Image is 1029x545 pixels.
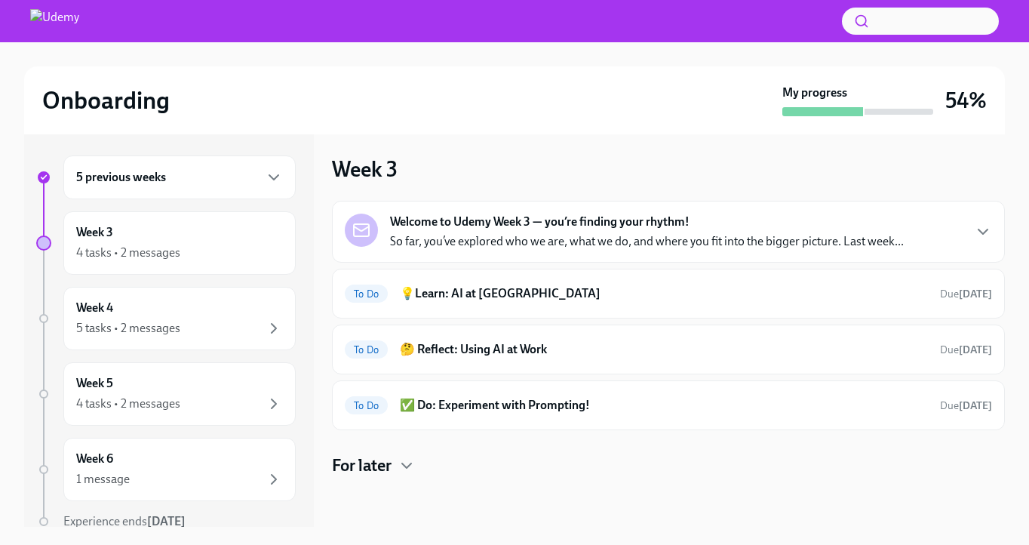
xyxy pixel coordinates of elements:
h6: 💡Learn: AI at [GEOGRAPHIC_DATA] [400,285,928,302]
h3: 54% [945,87,987,114]
img: Udemy [30,9,79,33]
div: For later [332,454,1005,477]
h6: Week 6 [76,451,113,467]
p: So far, you’ve explored who we are, what we do, and where you fit into the bigger picture. Last w... [390,233,904,250]
a: Week 34 tasks • 2 messages [36,211,296,275]
div: 1 message [76,471,130,488]
h6: 5 previous weeks [76,169,166,186]
span: Due [940,288,992,300]
strong: Welcome to Udemy Week 3 — you’re finding your rhythm! [390,214,690,230]
strong: My progress [782,85,847,101]
a: Week 45 tasks • 2 messages [36,287,296,350]
span: To Do [345,288,388,300]
span: Due [940,399,992,412]
div: 4 tasks • 2 messages [76,245,180,261]
strong: [DATE] [959,288,992,300]
span: September 13th, 2025 10:00 [940,287,992,301]
span: To Do [345,400,388,411]
a: To Do✅ Do: Experiment with Prompting!Due[DATE] [345,393,992,417]
h6: Week 3 [76,224,113,241]
span: Due [940,343,992,356]
div: 5 previous weeks [63,155,296,199]
a: Week 61 message [36,438,296,501]
div: 5 tasks • 2 messages [76,320,180,337]
div: 4 tasks • 2 messages [76,396,180,412]
span: September 13th, 2025 10:00 [940,399,992,413]
span: To Do [345,344,388,356]
h6: ✅ Do: Experiment with Prompting! [400,397,928,414]
a: To Do🤔 Reflect: Using AI at WorkDue[DATE] [345,337,992,362]
span: September 13th, 2025 10:00 [940,343,992,357]
strong: [DATE] [959,343,992,356]
h2: Onboarding [42,85,170,115]
a: To Do💡Learn: AI at [GEOGRAPHIC_DATA]Due[DATE] [345,282,992,306]
strong: [DATE] [959,399,992,412]
strong: [DATE] [147,514,186,528]
h4: For later [332,454,392,477]
h6: Week 4 [76,300,113,316]
span: Experience ends [63,514,186,528]
a: Week 54 tasks • 2 messages [36,362,296,426]
h6: Week 5 [76,375,113,392]
h3: Week 3 [332,155,398,183]
h6: 🤔 Reflect: Using AI at Work [400,341,928,358]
